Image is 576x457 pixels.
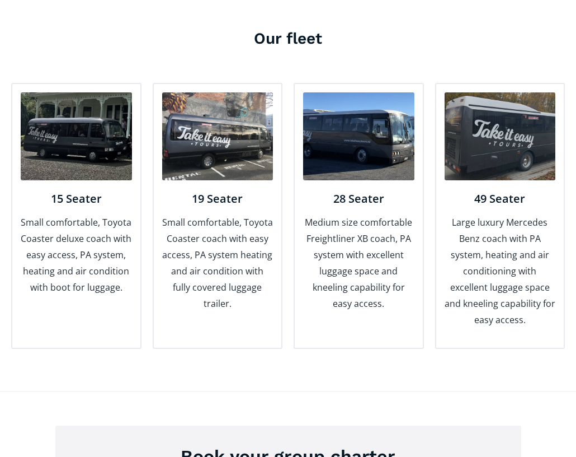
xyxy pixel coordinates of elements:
img: 19 seater coach [162,92,273,180]
p: Large luxury Mercedes Benz coach with PA system, heating and air conditioning with excellent lugg... [445,214,556,328]
p: Small comfortable, Toyota Coaster coach with easy access, PA system heating and air condition wit... [162,214,273,312]
h4: 49 Seater [445,192,556,206]
p: Small comfortable, Toyota Coaster deluxe coach with easy access, PA system, heating and air condi... [21,214,132,296]
img: 15 seater coach [21,92,132,180]
h4: 19 Seater [162,192,273,206]
h4: 15 Seater [21,192,132,206]
p: Medium size comfortable Freightliner XB coach, PA system with excellent luggage space and kneelin... [303,214,414,312]
h3: Our fleet [11,27,565,49]
img: 28 seater coach [303,92,414,180]
h4: 28 Seater [303,192,414,206]
img: 49 seater coach [445,92,556,180]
